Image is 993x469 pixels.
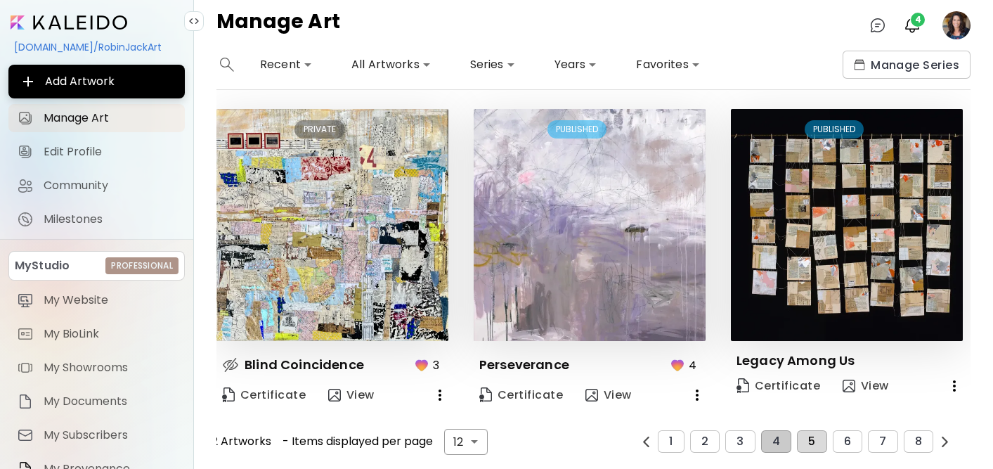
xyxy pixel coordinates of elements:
span: Edit Profile [44,145,176,159]
button: 2 [690,430,720,453]
a: Edit Profile iconEdit Profile [8,138,185,166]
img: Certificate [479,387,492,402]
div: [DOMAIN_NAME]/RobinJackArt [8,35,185,59]
div: PRIVATE [294,120,345,139]
button: Add Artwork [8,65,185,98]
img: thumbnail [731,109,963,341]
span: My BioLink [44,327,176,341]
button: 8 [904,430,933,453]
img: prev [940,437,950,447]
a: itemMy BioLink [8,320,185,348]
span: Add Artwork [20,73,174,90]
button: prev [637,433,655,451]
div: PUBLISHED [805,120,864,139]
div: PUBLISHED [547,120,606,139]
span: My Showrooms [44,361,176,375]
img: item [17,393,34,410]
img: thumbnail [216,109,448,341]
button: 1 [658,430,684,453]
span: View [328,387,375,403]
img: Certificate [736,378,749,393]
img: Manage Art icon [17,110,34,127]
button: favorites3 [410,352,448,378]
span: Manage Series [854,58,959,72]
button: favorites4 [666,352,706,378]
span: 6 [844,435,851,448]
button: search [216,51,238,79]
button: view-artView [323,381,380,409]
p: Blind Coincidence [245,356,364,373]
span: My Website [44,293,176,307]
div: 12 [444,429,488,455]
img: Edit Profile icon [17,143,34,160]
span: Milestones [44,212,176,226]
button: prev [936,433,954,451]
div: All Artworks [346,53,436,76]
a: completeMilestones iconMilestones [8,205,185,233]
span: My Documents [44,394,176,409]
span: 2 [701,435,708,448]
span: View [585,387,632,403]
span: Certificate [736,378,820,394]
h4: Manage Art [216,11,340,39]
img: search [220,58,234,72]
button: bellIcon4 [900,13,924,37]
a: Manage Art iconManage Art [8,104,185,132]
img: chatIcon [869,17,886,34]
img: item [17,359,34,376]
a: itemMy Documents [8,387,185,416]
img: view-art [585,389,598,401]
button: view-artView [837,372,895,400]
img: thumbnail [474,109,706,341]
a: itemMy Subscribers [8,421,185,449]
button: 6 [833,430,862,453]
span: 12 Artworks [208,435,271,448]
p: MyStudio [15,257,70,274]
img: item [17,326,34,342]
span: - Items displayed per page [283,435,433,448]
div: Series [465,53,521,76]
img: collapse [188,15,200,27]
img: item [17,292,34,309]
span: 4 [772,435,780,448]
div: Years [549,53,603,76]
button: 5 [797,430,826,453]
span: Certificate [222,387,306,403]
span: 8 [915,435,922,448]
div: Recent [254,53,318,76]
img: view-art [843,380,855,392]
img: prev [641,437,651,447]
span: My Subscribers [44,428,176,442]
a: itemMy Showrooms [8,354,185,382]
img: favorites [669,356,686,373]
button: view-artView [580,381,637,409]
span: 3 [736,435,744,448]
a: itemMy Website [8,286,185,314]
span: 5 [808,435,815,448]
span: Certificate [479,387,563,403]
span: View [843,378,889,394]
img: hidden [222,356,239,373]
img: Community icon [17,177,34,194]
button: collectionsManage Series [843,51,971,79]
span: 7 [879,435,886,448]
a: CertificateCertificate [731,372,826,400]
p: Perseverance [479,356,569,373]
span: 1 [669,435,673,448]
img: view-art [328,389,341,401]
p: Legacy Among Us [736,352,855,369]
a: CertificateCertificate [216,381,311,409]
img: Milestones icon [17,211,34,228]
a: CertificateCertificate [474,381,569,409]
button: 3 [725,430,755,453]
img: bellIcon [904,17,921,34]
p: 4 [689,356,696,374]
h6: Professional [111,259,173,272]
a: Community iconCommunity [8,172,185,200]
span: Community [44,179,176,193]
img: Certificate [222,387,235,402]
p: 3 [433,356,439,374]
img: collections [854,59,865,70]
span: Manage Art [44,111,176,125]
img: favorites [413,356,430,373]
